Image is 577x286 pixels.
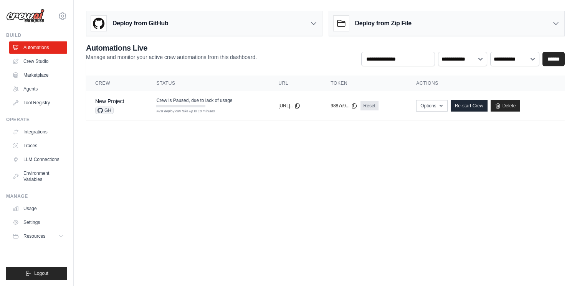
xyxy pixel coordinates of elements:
span: Logout [34,270,48,276]
button: 9887c9... [331,103,357,109]
button: Options [416,100,447,112]
a: Usage [9,202,67,215]
a: Tool Registry [9,97,67,109]
button: Resources [9,230,67,242]
a: Reset [360,101,379,110]
a: Re-start Crew [451,100,488,112]
a: Automations [9,41,67,54]
button: Logout [6,267,67,280]
a: Agents [9,83,67,95]
div: Build [6,32,67,38]
th: Crew [86,76,147,91]
a: New Project [95,98,124,104]
a: Crew Studio [9,55,67,67]
a: LLM Connections [9,153,67,166]
th: URL [269,76,321,91]
h3: Deploy from Zip File [355,19,412,28]
h2: Automations Live [86,43,257,53]
th: Actions [407,76,565,91]
span: GH [95,107,114,114]
th: Token [321,76,407,91]
div: Manage [6,193,67,199]
span: Crew is Paused, due to lack of usage [156,97,232,104]
span: Resources [23,233,45,239]
th: Status [147,76,269,91]
div: Operate [6,117,67,123]
p: Manage and monitor your active crew automations from this dashboard. [86,53,257,61]
h3: Deploy from GitHub [112,19,168,28]
div: First deploy can take up to 10 minutes [156,109,205,114]
a: Settings [9,216,67,228]
a: Environment Variables [9,167,67,186]
a: Marketplace [9,69,67,81]
a: Traces [9,140,67,152]
img: Logo [6,9,45,23]
img: GitHub Logo [91,16,106,31]
a: Integrations [9,126,67,138]
a: Delete [491,100,520,112]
